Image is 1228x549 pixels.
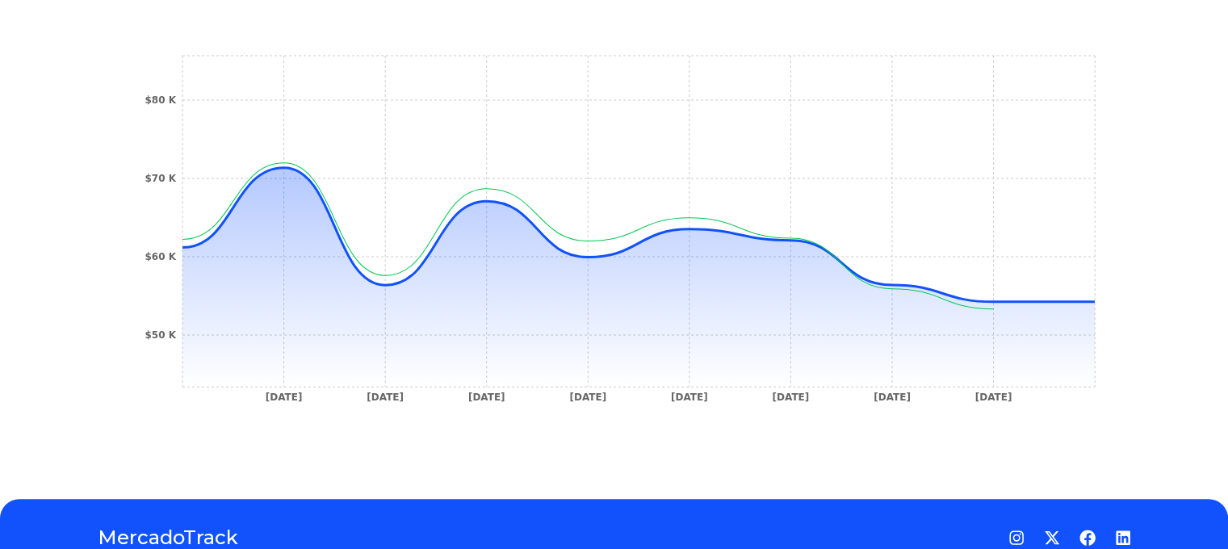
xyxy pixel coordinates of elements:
[145,94,176,106] tspan: $80 K
[467,392,505,403] tspan: [DATE]
[1008,530,1025,546] a: Instagram
[367,392,404,403] tspan: [DATE]
[874,392,911,403] tspan: [DATE]
[974,392,1012,403] tspan: [DATE]
[772,392,809,403] tspan: [DATE]
[1079,530,1096,546] a: Facebook
[569,392,606,403] tspan: [DATE]
[670,392,707,403] tspan: [DATE]
[265,392,302,403] tspan: [DATE]
[1115,530,1131,546] a: LinkedIn
[145,251,176,262] tspan: $60 K
[1044,530,1060,546] a: Twitter
[145,329,176,341] tspan: $50 K
[145,173,176,184] tspan: $70 K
